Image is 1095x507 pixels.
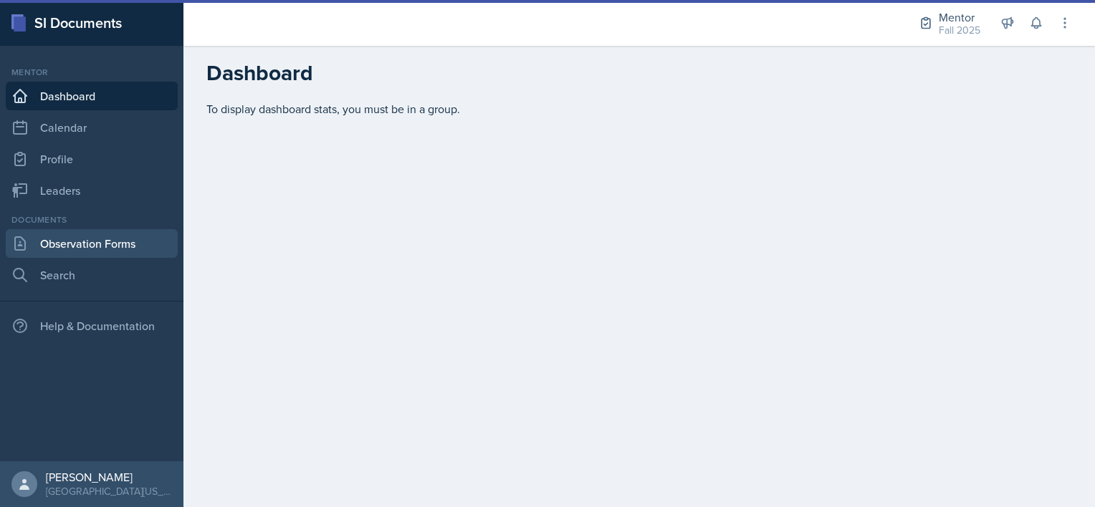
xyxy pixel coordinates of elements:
a: Calendar [6,113,178,142]
a: Profile [6,145,178,173]
a: Dashboard [6,82,178,110]
div: To display dashboard stats, you must be in a group. [206,100,1072,117]
div: Mentor [6,66,178,79]
a: Search [6,261,178,289]
a: Leaders [6,176,178,205]
h2: Dashboard [206,60,1072,86]
div: Help & Documentation [6,312,178,340]
div: Fall 2025 [939,23,980,38]
div: Mentor [939,9,980,26]
div: [PERSON_NAME] [46,470,172,484]
div: Documents [6,213,178,226]
div: [GEOGRAPHIC_DATA][US_STATE] [46,484,172,498]
a: Observation Forms [6,229,178,258]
